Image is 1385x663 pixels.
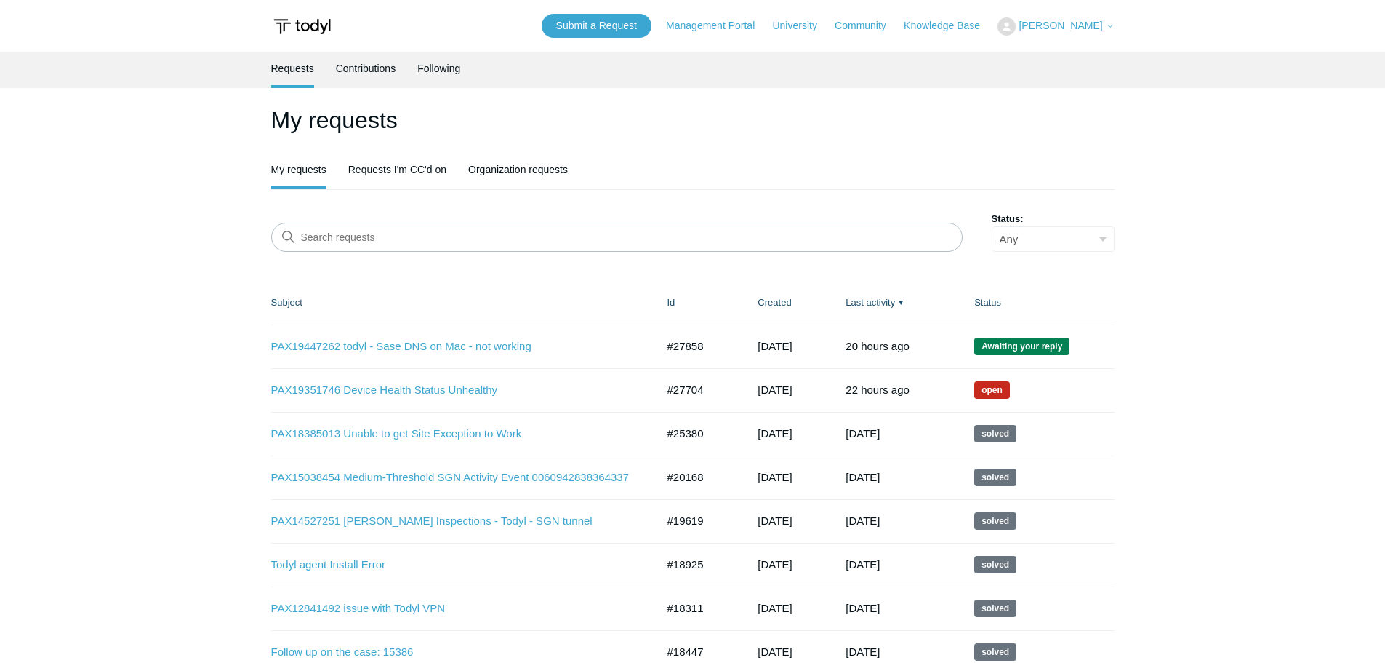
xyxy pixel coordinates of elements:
a: PAX12841492 issue with Todyl VPN [271,600,635,617]
a: Last activity▼ [846,297,895,308]
td: #27704 [653,368,744,412]
a: Organization requests [468,153,568,186]
span: This request has been solved [974,512,1016,530]
span: This request has been solved [974,425,1016,442]
label: Status: [992,212,1115,226]
time: 07/10/2024, 14:02 [846,646,880,658]
td: #18311 [653,587,744,630]
time: 06/11/2024, 17:39 [758,602,792,614]
button: [PERSON_NAME] [997,17,1114,36]
a: Management Portal [666,18,769,33]
time: 09/25/2025, 11:49 [846,384,910,396]
a: Follow up on the case: 15386 [271,644,635,661]
a: PAX18385013 Unable to get Site Exception to Work [271,426,635,442]
a: Knowledge Base [904,18,995,33]
input: Search requests [271,223,963,252]
a: PAX19447262 todyl - Sase DNS on Mac - not working [271,338,635,355]
a: Following [417,52,460,85]
span: This request has been solved [974,600,1016,617]
a: Requests I'm CC'd on [348,153,446,186]
td: #27858 [653,325,744,368]
td: #25380 [653,412,744,456]
a: My requests [271,153,326,186]
img: Todyl Support Center Help Center home page [271,13,333,40]
th: Status [960,281,1114,325]
span: ▼ [897,297,904,308]
span: We are working on a response for you [974,381,1010,399]
time: 06/19/2024, 11:33 [758,646,792,658]
time: 09/02/2025, 15:31 [758,340,792,352]
span: We are waiting for you to respond [974,338,1069,355]
td: #18925 [653,543,744,587]
td: #19619 [653,499,744,543]
th: Subject [271,281,653,325]
time: 07/15/2024, 13:03 [846,602,880,614]
th: Id [653,281,744,325]
a: Todyl agent Install Error [271,557,635,573]
span: This request has been solved [974,469,1016,486]
a: Contributions [336,52,396,85]
a: Created [758,297,791,308]
span: This request has been solved [974,556,1016,573]
time: 09/25/2025, 13:33 [846,340,910,352]
h1: My requests [271,103,1115,138]
span: This request has been solved [974,643,1016,661]
time: 07/17/2024, 16:43 [758,558,792,571]
span: [PERSON_NAME] [1019,20,1102,31]
time: 09/24/2024, 15:02 [846,515,880,527]
a: University [772,18,831,33]
time: 07/06/2025, 21:01 [846,427,880,440]
time: 10/09/2024, 10:03 [846,471,880,483]
a: PAX19351746 Device Health Status Unhealthy [271,382,635,399]
time: 08/27/2025, 09:07 [758,384,792,396]
a: PAX14527251 [PERSON_NAME] Inspections - Todyl - SGN tunnel [271,513,635,530]
a: Requests [271,52,314,85]
time: 08/19/2024, 15:29 [758,515,792,527]
time: 06/09/2025, 13:58 [758,427,792,440]
a: PAX15038454 Medium-Threshold SGN Activity Event 0060942838364337 [271,469,635,486]
time: 09/16/2024, 08:20 [758,471,792,483]
td: #20168 [653,456,744,499]
a: Submit a Request [542,14,651,38]
a: Community [835,18,901,33]
time: 08/13/2024, 18:02 [846,558,880,571]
